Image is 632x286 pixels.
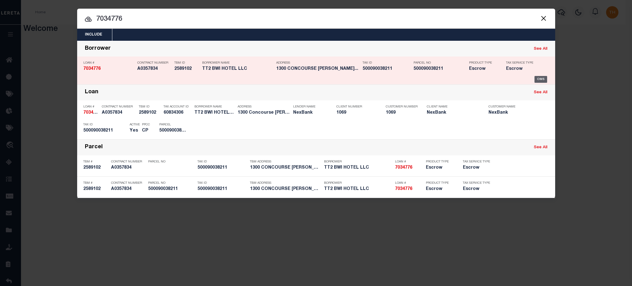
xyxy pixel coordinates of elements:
[77,29,110,41] button: Include
[395,166,412,170] strong: 7034776
[85,45,111,53] div: Borrower
[386,105,418,109] p: Customer Number
[102,105,136,109] p: Contract Number
[395,187,423,192] h5: 7034776
[111,181,145,185] p: Contract Number
[197,165,247,170] h5: 500090038211
[426,181,454,185] p: Product Type
[139,105,160,109] p: TBM ID
[197,181,247,185] p: Tax ID
[463,165,491,170] h5: Escrow
[83,110,99,116] h5: 7034776
[395,160,423,164] p: Loan #
[238,110,290,116] h5: 1300 Concourse Dr Linthicum Hei...
[164,110,191,116] h5: 60834306
[194,105,235,109] p: Borrower Name
[534,90,547,95] a: See All
[250,165,321,170] h5: 1300 CONCOURSE DR LINTHICUM HEI...
[111,187,145,192] h5: A0357834
[276,66,360,72] h5: 1300 CONCOURSE DR LINTHICUM HEI...
[238,105,290,109] p: Address
[111,165,145,170] h5: A0357834
[83,105,99,109] p: Loan #
[83,67,101,71] strong: 7034776
[506,61,537,65] p: Tax Service Type
[197,160,247,164] p: Tax ID
[395,165,423,170] h5: 7034776
[414,66,466,72] h5: 500090038211
[159,128,187,133] h5: 500090038211
[427,105,479,109] p: Client Name
[164,105,191,109] p: Tax Account ID
[197,187,247,192] h5: 500090038211
[174,61,199,65] p: TBM ID
[395,187,412,191] strong: 7034776
[414,61,466,65] p: Parcel No
[324,187,392,192] h5: TT2 BWI HOTEL LLC
[540,14,548,22] button: Close
[77,14,555,25] input: Start typing...
[324,165,392,170] h5: TT2 BWI HOTEL LLC
[83,128,127,133] h5: 500090038211
[363,66,410,72] h5: 500090038211
[489,110,541,116] h5: NexBank
[142,128,150,133] h5: CP
[534,47,547,51] a: See All
[336,105,376,109] p: Client Number
[130,128,139,133] h5: Yes
[489,105,541,109] p: Customer Name
[463,181,491,185] p: Tax Service Type
[324,181,392,185] p: Borrower
[250,160,321,164] p: TBM Address
[534,76,547,83] div: OMS
[148,160,194,164] p: Parcel No
[506,66,537,72] h5: Escrow
[293,105,327,109] p: Lender Name
[139,110,160,116] h5: 2589102
[83,181,108,185] p: TBM #
[336,110,376,116] h5: 1069
[426,160,454,164] p: Product Type
[276,61,360,65] p: Address
[463,160,491,164] p: Tax Service Type
[83,123,127,127] p: Tax ID
[174,66,199,72] h5: 2589102
[250,181,321,185] p: TBM Address
[202,61,273,65] p: Borrower Name
[83,66,134,72] h5: 7034776
[194,110,235,116] h5: TT2 BWI HOTEL LLC
[395,181,423,185] p: Loan #
[293,110,327,116] h5: NexBank
[469,66,497,72] h5: Escrow
[111,160,145,164] p: Contract Number
[426,165,454,170] h5: Escrow
[159,123,187,127] p: Parcel
[83,111,101,115] strong: 7034776
[102,110,136,116] h5: A0357834
[137,61,171,65] p: Contract Number
[386,110,417,116] h5: 1069
[85,89,98,96] div: Loan
[324,160,392,164] p: Borrower
[137,66,171,72] h5: A0357834
[363,61,410,65] p: Tax ID
[148,181,194,185] p: Parcel No
[130,123,140,127] p: Active
[148,187,194,192] h5: 500090038211
[534,145,547,149] a: See All
[83,160,108,164] p: TBM #
[142,123,150,127] p: PPCC
[83,165,108,170] h5: 2589102
[426,187,454,192] h5: Escrow
[469,61,497,65] p: Product Type
[85,144,103,151] div: Parcel
[83,61,134,65] p: Loan #
[463,187,491,192] h5: Escrow
[250,187,321,192] h5: 1300 CONCOURSE DR LINTHICUM HEI...
[202,66,273,72] h5: TT2 BWI HOTEL LLC
[83,187,108,192] h5: 2589102
[427,110,479,116] h5: NexBank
